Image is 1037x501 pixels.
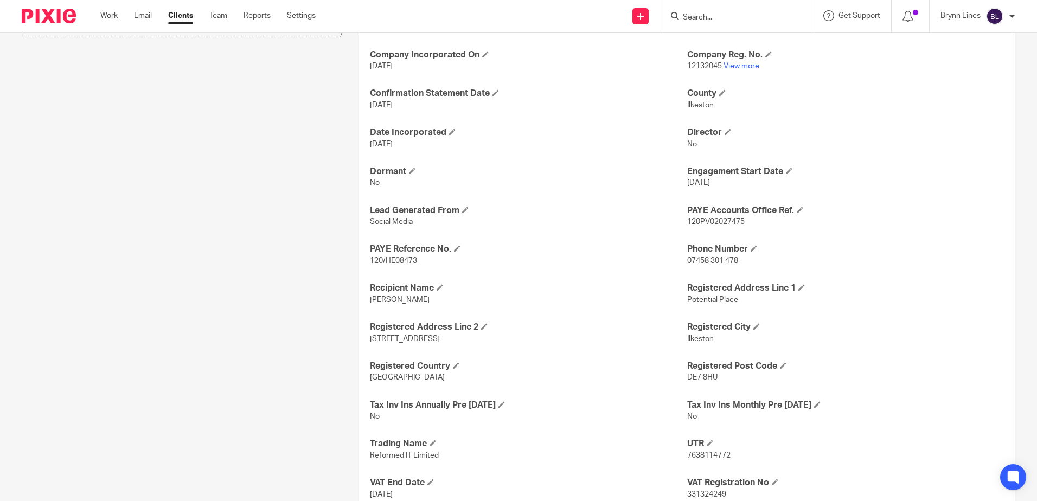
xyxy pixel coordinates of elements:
span: DE7 8HU [687,374,718,381]
a: Email [134,10,152,21]
h4: Lead Generated From [370,205,687,216]
span: No [687,140,697,148]
h4: UTR [687,438,1004,449]
span: [PERSON_NAME] [370,296,430,304]
h4: PAYE Accounts Office Ref. [687,205,1004,216]
span: 120PV02027475 [687,218,745,226]
h4: Tax Inv Ins Monthly Pre [DATE] [687,400,1004,411]
span: Ilkeston [687,335,714,343]
span: Potential Place [687,296,738,304]
input: Search [682,13,779,23]
span: Get Support [838,12,880,20]
span: 331324249 [687,491,726,498]
span: 7638114772 [687,452,731,459]
span: Ilkeston [687,101,714,109]
h4: Dormant [370,166,687,177]
h4: Company Incorporated On [370,49,687,61]
h4: Tax Inv Ins Annually Pre [DATE] [370,400,687,411]
span: [STREET_ADDRESS] [370,335,440,343]
span: [GEOGRAPHIC_DATA] [370,374,445,381]
h4: Registered Address Line 2 [370,322,687,333]
span: [DATE] [370,62,393,70]
span: [DATE] [687,179,710,187]
a: Reports [244,10,271,21]
a: Settings [287,10,316,21]
h4: Confirmation Statement Date [370,88,687,99]
a: View more [724,62,759,70]
img: svg%3E [986,8,1003,25]
span: No [687,413,697,420]
span: 07458 301 478 [687,257,738,265]
h4: Engagement Start Date [687,166,1004,177]
h4: Date Incorporated [370,127,687,138]
span: Social Media [370,218,413,226]
h4: Trading Name [370,438,687,449]
a: Work [100,10,118,21]
span: No [370,179,380,187]
img: Pixie [22,9,76,23]
p: Brynn Lines [940,10,981,21]
h4: Registered City [687,322,1004,333]
h4: Director [687,127,1004,138]
h4: Company Reg. No. [687,49,1004,61]
h4: Registered Post Code [687,361,1004,372]
h4: Registered Address Line 1 [687,282,1004,294]
h4: VAT End Date [370,477,687,489]
span: 120/HE08473 [370,257,417,265]
span: No [370,413,380,420]
h4: County [687,88,1004,99]
a: Clients [168,10,193,21]
h4: PAYE Reference No. [370,243,687,255]
span: [DATE] [370,140,393,148]
span: Reformed IT Limited [370,452,439,459]
a: Team [209,10,227,21]
h4: Phone Number [687,243,1004,255]
h4: Recipient Name [370,282,687,294]
span: 12132045 [687,62,722,70]
span: [DATE] [370,101,393,109]
h4: VAT Registration No [687,477,1004,489]
h4: Registered Country [370,361,687,372]
span: [DATE] [370,491,393,498]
